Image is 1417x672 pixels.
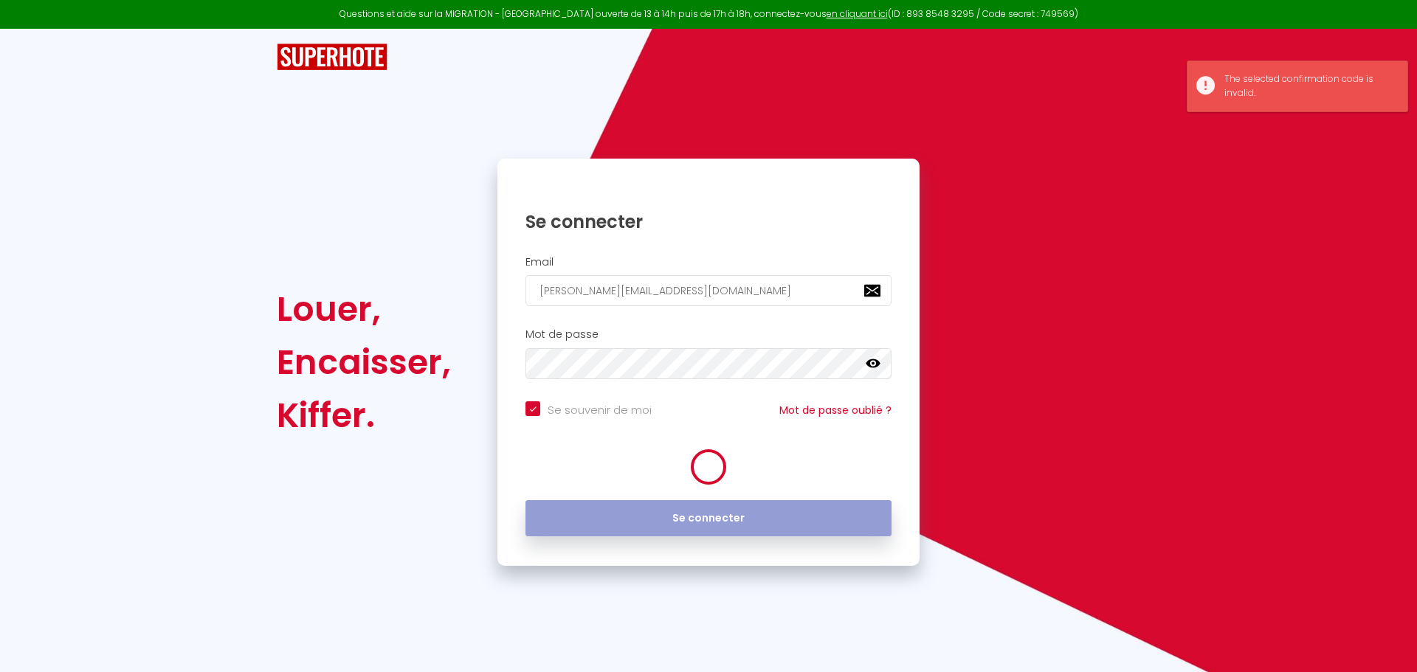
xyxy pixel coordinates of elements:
[1224,72,1393,100] div: The selected confirmation code is invalid.
[525,210,892,233] h1: Se connecter
[525,256,892,269] h2: Email
[525,328,892,341] h2: Mot de passe
[277,283,451,336] div: Louer,
[779,403,892,418] a: Mot de passe oublié ?
[827,7,888,20] a: en cliquant ici
[277,44,387,71] img: SuperHote logo
[525,275,892,306] input: Ton Email
[277,389,451,442] div: Kiffer.
[525,500,892,537] button: Se connecter
[277,336,451,389] div: Encaisser,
